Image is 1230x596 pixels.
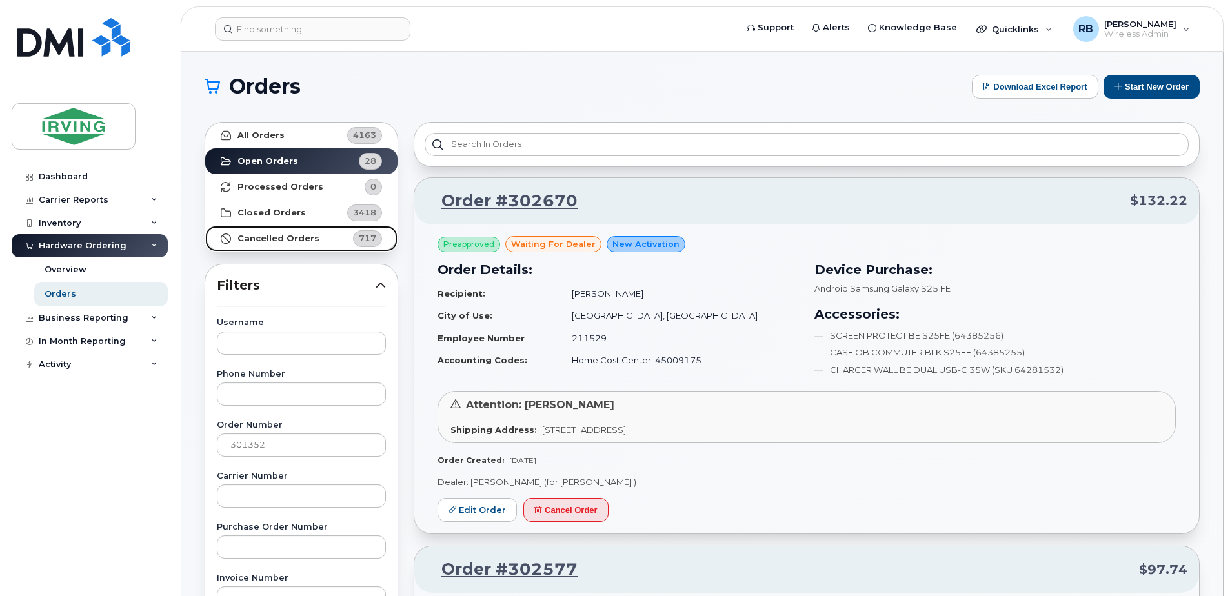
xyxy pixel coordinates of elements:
span: Orders [229,77,301,96]
span: 28 [365,155,376,167]
h3: Accessories: [814,304,1176,324]
span: Preapproved [443,239,494,250]
a: Processed Orders0 [205,174,398,200]
a: All Orders4163 [205,123,398,148]
strong: Recipient: [438,288,485,299]
strong: Closed Orders [237,208,306,218]
strong: Cancelled Orders [237,233,319,244]
li: CASE OB COMMUTER BLK S25FE (64385255) [814,346,1176,359]
span: Android Samsung Galaxy S25 FE [814,283,951,293]
span: New Activation [612,238,680,250]
h3: Order Details: [438,260,799,279]
p: Dealer: [PERSON_NAME] (for [PERSON_NAME] ) [438,476,1176,488]
a: Edit Order [438,498,517,522]
span: Attention: [PERSON_NAME] [466,399,614,411]
a: Open Orders28 [205,148,398,174]
span: waiting for dealer [511,238,596,250]
a: Order #302670 [426,190,578,213]
td: 211529 [560,327,799,350]
button: Start New Order [1104,75,1200,99]
button: Download Excel Report [972,75,1098,99]
label: Order Number [217,421,386,430]
strong: All Orders [237,130,285,141]
span: [STREET_ADDRESS] [542,424,626,435]
span: $97.74 [1139,561,1187,579]
strong: Open Orders [237,156,298,166]
label: Invoice Number [217,574,386,582]
h3: Device Purchase: [814,260,1176,279]
td: [GEOGRAPHIC_DATA], [GEOGRAPHIC_DATA] [560,304,799,327]
strong: Processed Orders [237,182,323,192]
strong: Employee Number [438,333,525,343]
a: Cancelled Orders717 [205,226,398,252]
span: $132.22 [1130,192,1187,210]
button: Cancel Order [523,498,609,522]
span: 3418 [353,206,376,219]
td: Home Cost Center: 45009175 [560,349,799,372]
span: 4163 [353,129,376,141]
span: Filters [217,276,376,295]
input: Search in orders [425,133,1189,156]
td: [PERSON_NAME] [560,283,799,305]
strong: Shipping Address: [450,424,537,435]
span: 717 [359,232,376,244]
label: Purchase Order Number [217,523,386,531]
span: [DATE] [509,455,536,465]
a: Closed Orders3418 [205,200,398,226]
label: Username [217,319,386,327]
a: Order #302577 [426,558,578,581]
strong: City of Use: [438,310,492,321]
label: Carrier Number [217,472,386,481]
li: SCREEN PROTECT BE S25FE (64385256) [814,330,1176,342]
li: CHARGER WALL BE DUAL USB-C 35W (SKU 64281532) [814,364,1176,376]
label: Phone Number [217,370,386,379]
strong: Accounting Codes: [438,355,527,365]
span: 0 [370,181,376,193]
strong: Order Created: [438,455,504,465]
